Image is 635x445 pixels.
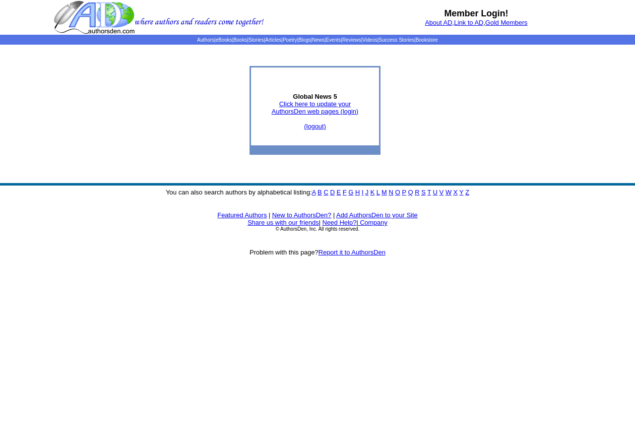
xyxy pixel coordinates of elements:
[275,226,359,232] font: © AuthorsDen, Inc. All rights reserved.
[427,189,431,196] a: T
[318,249,385,256] a: Report it to AuthorsDen
[381,189,387,196] a: M
[459,189,463,196] a: Y
[379,37,414,43] a: Success Stories
[362,189,364,196] a: I
[166,189,469,196] font: You can also search authors by alphabetical listing:
[248,219,319,226] a: Share us with our friends
[360,219,387,226] a: Company
[402,189,406,196] a: P
[250,249,385,256] font: Problem with this page?
[365,189,369,196] a: J
[312,37,324,43] a: News
[197,37,214,43] a: Authors
[233,37,247,43] a: Books
[395,189,400,196] a: O
[317,189,322,196] a: B
[408,189,413,196] a: Q
[269,211,270,219] font: |
[322,219,357,226] a: Need Help?
[215,37,232,43] a: eBooks
[453,189,458,196] a: X
[421,189,426,196] a: S
[326,37,341,43] a: Events
[440,189,444,196] a: V
[197,37,438,43] span: | | | | | | | | | | | |
[377,189,380,196] a: L
[304,123,326,130] a: (logout)
[336,211,418,219] a: Add AuthorsDen to your Site
[362,37,377,43] a: Videos
[293,93,337,100] b: Global News 5
[312,189,316,196] a: A
[348,189,353,196] a: G
[265,37,282,43] a: Articles
[485,19,527,26] a: Gold Members
[445,189,451,196] a: W
[298,37,311,43] a: Blogs
[356,219,387,226] font: |
[425,19,528,26] font: , ,
[425,19,452,26] a: About AD
[283,37,297,43] a: Poetry
[389,189,393,196] a: N
[444,8,508,18] b: Member Login!
[330,189,334,196] a: D
[355,189,360,196] a: H
[433,189,438,196] a: U
[333,211,334,219] font: |
[217,211,267,219] a: Featured Authors
[415,189,419,196] a: R
[416,37,438,43] a: Bookstore
[465,189,469,196] a: Z
[454,19,483,26] a: Link to AD
[272,211,331,219] a: New to AuthorsDen?
[370,189,375,196] a: K
[323,189,328,196] a: C
[272,100,359,115] a: Click here to update yourAuthorsDen web pages (login)
[343,189,347,196] a: F
[336,189,341,196] a: E
[249,37,264,43] a: Stories
[342,37,361,43] a: Reviews
[319,219,320,226] font: |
